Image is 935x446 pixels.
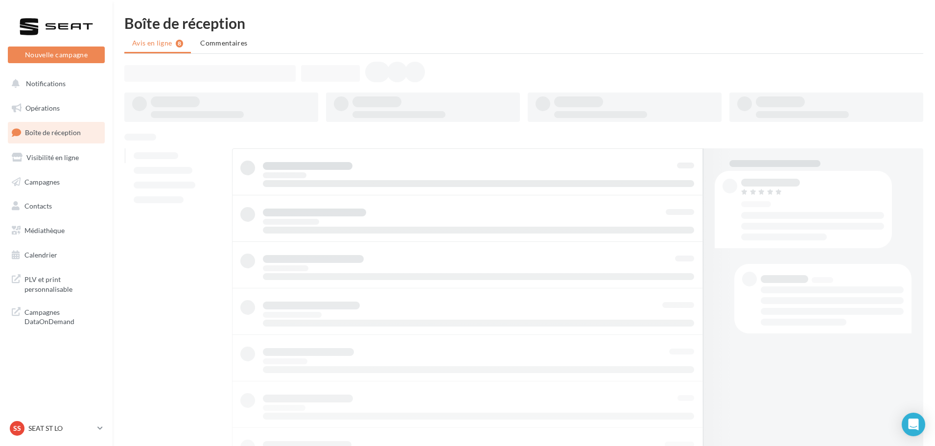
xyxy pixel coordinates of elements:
[24,305,101,327] span: Campagnes DataOnDemand
[6,196,107,216] a: Contacts
[200,39,247,47] span: Commentaires
[8,47,105,63] button: Nouvelle campagne
[24,202,52,210] span: Contacts
[28,423,93,433] p: SEAT ST LO
[6,269,107,298] a: PLV et print personnalisable
[24,177,60,186] span: Campagnes
[24,226,65,235] span: Médiathèque
[6,245,107,265] a: Calendrier
[6,73,103,94] button: Notifications
[6,98,107,118] a: Opérations
[8,419,105,438] a: SS SEAT ST LO
[26,153,79,162] span: Visibilité en ligne
[124,16,923,30] div: Boîte de réception
[24,251,57,259] span: Calendrier
[6,220,107,241] a: Médiathèque
[6,172,107,192] a: Campagnes
[25,104,60,112] span: Opérations
[6,122,107,143] a: Boîte de réception
[26,79,66,88] span: Notifications
[6,302,107,330] a: Campagnes DataOnDemand
[25,128,81,137] span: Boîte de réception
[13,423,21,433] span: SS
[24,273,101,294] span: PLV et print personnalisable
[6,147,107,168] a: Visibilité en ligne
[902,413,925,436] div: Open Intercom Messenger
